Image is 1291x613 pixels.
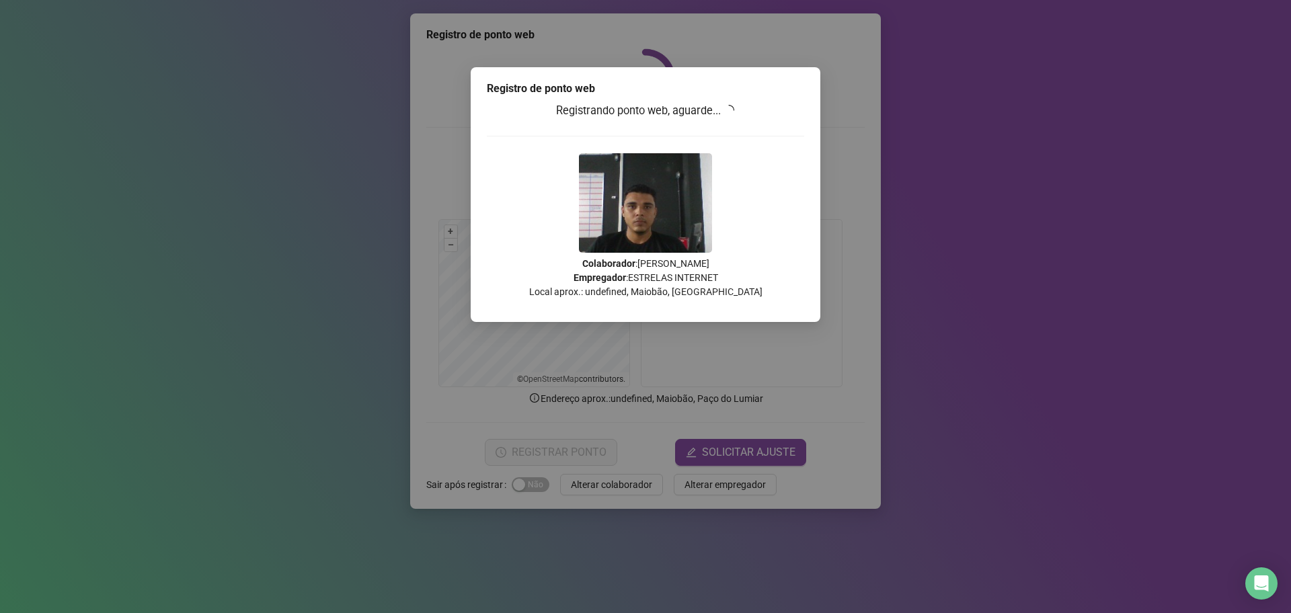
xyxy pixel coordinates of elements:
[582,258,635,269] strong: Colaborador
[1245,567,1278,600] div: Open Intercom Messenger
[574,272,626,283] strong: Empregador
[579,153,712,253] img: Z
[487,257,804,299] p: : [PERSON_NAME] : ESTRELAS INTERNET Local aprox.: undefined, Maiobão, [GEOGRAPHIC_DATA]
[487,102,804,120] h3: Registrando ponto web, aguarde...
[487,81,804,97] div: Registro de ponto web
[723,104,736,116] span: loading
